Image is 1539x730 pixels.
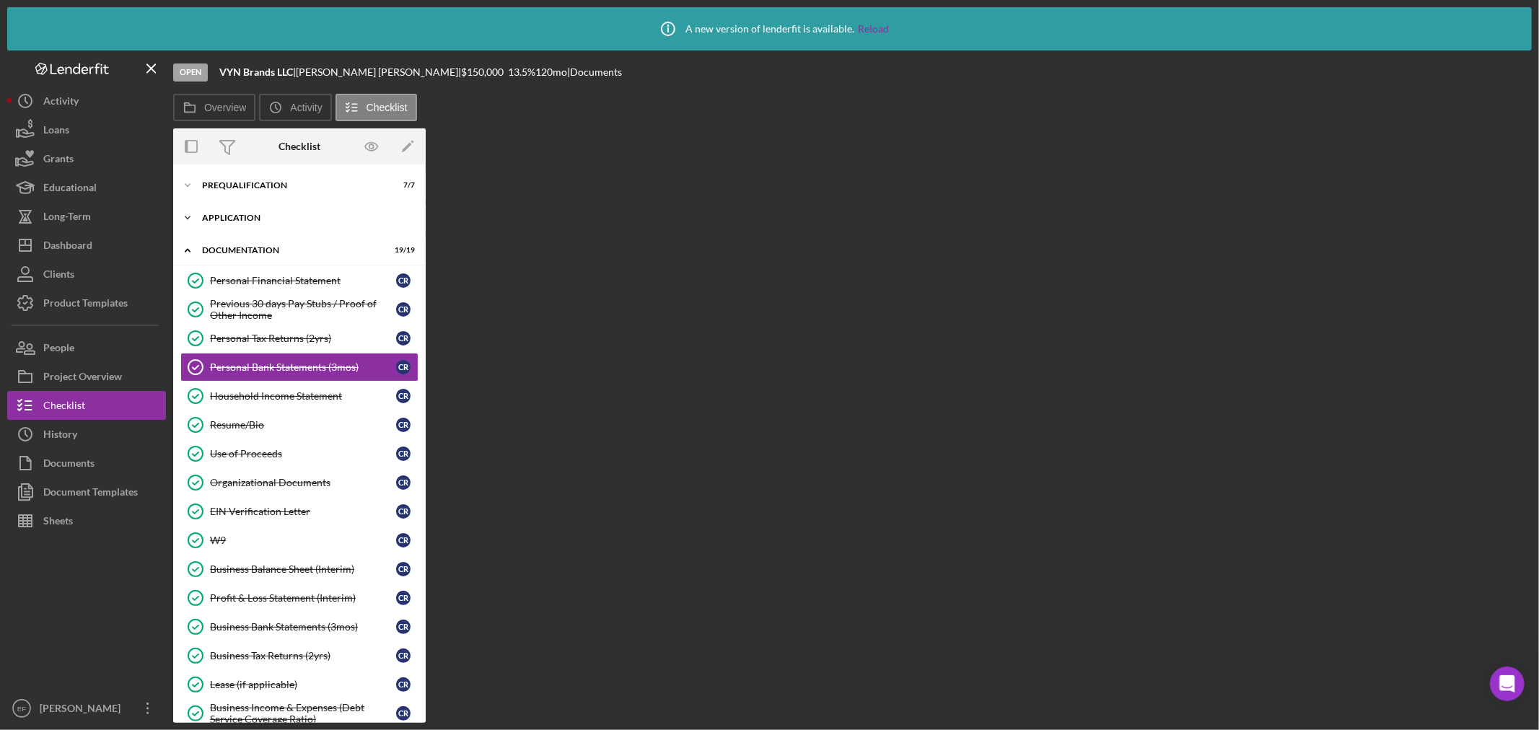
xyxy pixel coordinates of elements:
[12,16,277,73] div: Operator says…
[12,130,277,201] div: Operator says…
[43,420,77,452] div: History
[396,302,411,317] div: C R
[210,298,396,321] div: Previous 30 days Pay Stubs / Proof of Other Income
[210,361,396,373] div: Personal Bank Statements (3mos)
[210,275,396,286] div: Personal Financial Statement
[210,390,396,402] div: Household Income Statement
[396,475,411,490] div: C R
[396,706,411,721] div: C R
[43,115,69,148] div: Loans
[535,66,567,78] div: 120 mo
[43,289,128,321] div: Product Templates
[396,273,411,288] div: C R
[43,362,122,395] div: Project Overview
[12,234,237,457] div: Hi [PERSON_NAME],Thank you for reaching out. I'm sorry you and [PERSON_NAME] are experiencing thi...
[180,670,418,699] a: Lease (if applicable)CR
[12,201,277,234] div: Christina says…
[180,555,418,584] a: Business Balance Sheet (Interim)CR
[23,138,225,181] div: Please list the specific email accounts, including those of your clients, where you see the issue...
[210,592,396,604] div: Profit & Loss Statement (Interim)
[7,478,166,506] button: Document Templates
[180,497,418,526] a: EIN Verification LetterCR
[62,204,246,217] div: joined the conversation
[43,202,91,234] div: Long-Term
[36,694,130,726] div: [PERSON_NAME]
[219,66,293,78] b: VYN Brands LLC
[52,73,277,118] div: [PERSON_NAME] D is unable to access my active loans
[62,206,143,216] b: [PERSON_NAME]
[210,419,396,431] div: Resume/Bio
[43,203,58,218] img: Profile image for Christina
[859,23,890,35] a: Reload
[17,705,26,713] text: EF
[396,331,411,346] div: C R
[7,333,166,362] button: People
[43,333,74,366] div: People
[210,477,396,488] div: Organizational Documents
[219,66,296,78] div: |
[7,115,166,144] button: Loans
[204,102,246,113] label: Overview
[336,94,417,121] button: Checklist
[7,202,166,231] button: Long-Term
[43,87,79,119] div: Activity
[396,562,411,576] div: C R
[180,641,418,670] a: Business Tax Returns (2yrs)CR
[12,130,237,190] div: Please list the specific email accounts, including those of your clients, where you see the issue...
[567,66,622,78] div: | Documents
[210,650,396,661] div: Business Tax Returns (2yrs)
[396,533,411,547] div: C R
[43,144,74,177] div: Grants
[396,360,411,374] div: C R
[202,181,379,190] div: Prequalification
[396,620,411,634] div: C R
[22,461,34,472] button: Emoji picker
[12,431,276,455] textarea: Message…
[210,506,396,517] div: EIN Verification Letter
[1490,667,1525,701] iframe: Intercom live chat
[461,66,504,78] span: $150,000
[7,391,166,420] a: Checklist
[7,420,166,449] button: History
[7,449,166,478] button: Documents
[396,447,411,461] div: C R
[180,324,418,353] a: Personal Tax Returns (2yrs)CR
[253,6,279,32] div: Close
[210,621,396,633] div: Business Bank Statements (3mos)
[43,506,73,539] div: Sheets
[7,231,166,260] button: Dashboard
[7,260,166,289] button: Clients
[396,504,411,519] div: C R
[202,246,379,255] div: Documentation
[389,181,415,190] div: 7 / 7
[23,25,225,53] div: Please explain your issue and give any context you feel may be relevant.
[43,231,92,263] div: Dashboard
[7,144,166,173] a: Grants
[180,295,418,324] a: Previous 30 days Pay Stubs / Proof of Other IncomeCR
[396,591,411,605] div: C R
[7,289,166,317] button: Product Templates
[7,694,166,723] button: EF[PERSON_NAME]
[210,702,396,725] div: Business Income & Expenses (Debt Service Coverage Ratio)
[210,679,396,690] div: Lease (if applicable)
[508,66,535,78] div: 13.5 %
[43,391,85,423] div: Checklist
[7,173,166,202] button: Educational
[296,66,461,78] div: [PERSON_NAME] [PERSON_NAME] |
[12,16,237,61] div: Please explain your issue and give any context you feel may be relevant.
[259,94,331,121] button: Activity
[23,420,225,434] div: Best,
[63,82,266,110] div: [PERSON_NAME] D is unable to access my active loans
[367,102,408,113] label: Checklist
[650,11,890,47] div: A new version of lenderfit is available.
[43,478,138,510] div: Document Templates
[23,399,225,413] div: Please let me know if it works!
[173,63,208,82] div: Open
